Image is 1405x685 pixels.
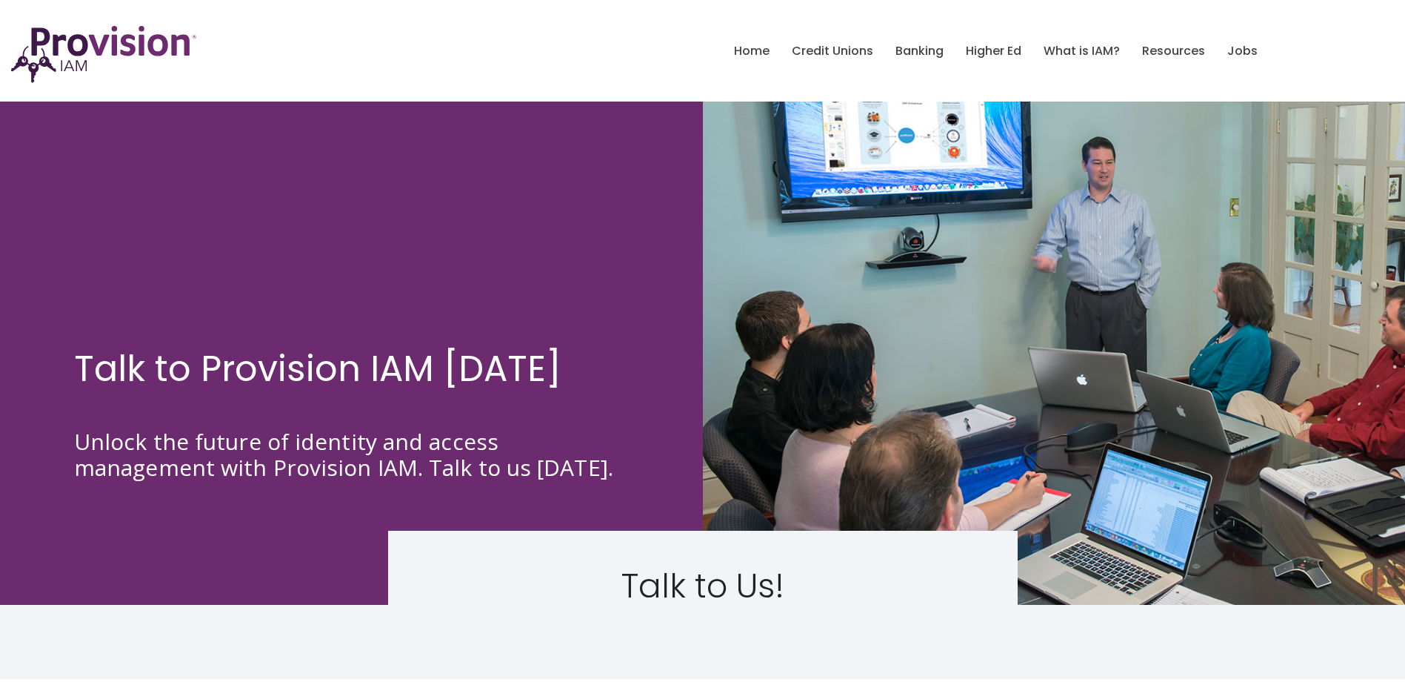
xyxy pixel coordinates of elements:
a: Banking [895,39,944,64]
img: ProvisionIAM-Logo-Purple [11,26,196,83]
a: Higher Ed [966,39,1021,64]
span: Talk to Provision IAM [DATE] [74,344,561,394]
a: Resources [1142,39,1205,64]
h2: Talk to Us! [436,568,970,605]
span: Unlock the future of identity and access management with Provision IAM. Talk to us [DATE]. [74,426,613,483]
a: Jobs [1227,39,1258,64]
a: What is IAM? [1044,39,1120,64]
a: Credit Unions [792,39,873,64]
a: Home [734,39,770,64]
nav: menu [723,27,1269,75]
